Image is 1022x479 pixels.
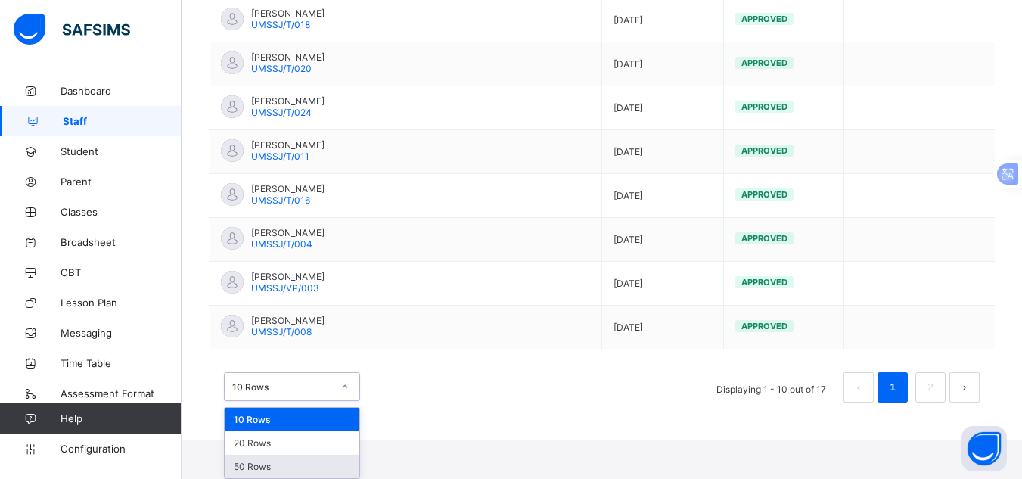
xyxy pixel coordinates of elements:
span: [DATE] [614,190,712,201]
li: 下一页 [949,372,980,403]
span: [PERSON_NAME] [251,271,325,282]
span: Configuration [61,443,181,455]
img: default.svg [221,95,244,118]
span: Student [61,145,182,157]
span: Messaging [61,327,182,339]
span: [PERSON_NAME] [251,139,325,151]
button: prev page [843,372,874,403]
span: Approved [741,14,787,24]
span: [PERSON_NAME] [251,183,325,194]
span: Help [61,412,181,425]
span: [DATE] [614,58,712,70]
a: 1 [885,378,899,397]
button: next page [949,372,980,403]
span: [DATE] [614,278,712,289]
span: UMSSJ/T/018 [251,19,310,30]
span: UMSSJ/T/004 [251,238,312,250]
span: [PERSON_NAME] [251,8,325,19]
span: [PERSON_NAME] [251,95,325,107]
span: [PERSON_NAME] [251,227,325,238]
span: Approved [741,58,787,68]
span: UMSSJ/T/008 [251,326,312,337]
span: Approved [741,189,787,200]
span: Assessment Format [61,387,182,400]
li: 上一页 [843,372,874,403]
li: 1 [878,372,908,403]
span: Approved [741,277,787,288]
span: UMSSJ/T/016 [251,194,310,206]
div: 10 Rows [225,408,359,431]
span: Approved [741,145,787,156]
a: 2 [923,378,937,397]
div: 50 Rows [225,455,359,478]
span: [DATE] [614,14,712,26]
span: [DATE] [614,322,712,333]
span: Classes [61,206,182,218]
span: Staff [63,115,182,127]
span: Approved [741,321,787,331]
img: default.svg [221,271,244,294]
img: default.svg [221,51,244,74]
span: [PERSON_NAME] [251,315,325,326]
span: [DATE] [614,102,712,114]
span: UMSSJ/T/011 [251,151,309,162]
span: UMSSJ/VP/003 [251,282,319,294]
span: Dashboard [61,85,182,97]
li: 2 [915,372,946,403]
button: Open asap [961,426,1007,471]
span: Broadsheet [61,236,182,248]
span: Lesson Plan [61,297,182,309]
span: Parent [61,176,182,188]
li: Displaying 1 - 10 out of 17 [705,372,837,403]
div: 10 Rows [232,381,332,393]
img: default.svg [221,139,244,162]
span: [DATE] [614,146,712,157]
span: UMSSJ/T/020 [251,63,312,74]
span: [DATE] [614,234,712,245]
div: 20 Rows [225,431,359,455]
img: default.svg [221,315,244,337]
img: default.svg [221,227,244,250]
span: [PERSON_NAME] [251,51,325,63]
img: default.svg [221,183,244,206]
span: Time Table [61,357,182,369]
span: UMSSJ/T/024 [251,107,312,118]
span: Approved [741,233,787,244]
span: CBT [61,266,182,278]
span: Approved [741,101,787,112]
img: default.svg [221,8,244,30]
img: safsims [14,14,130,45]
